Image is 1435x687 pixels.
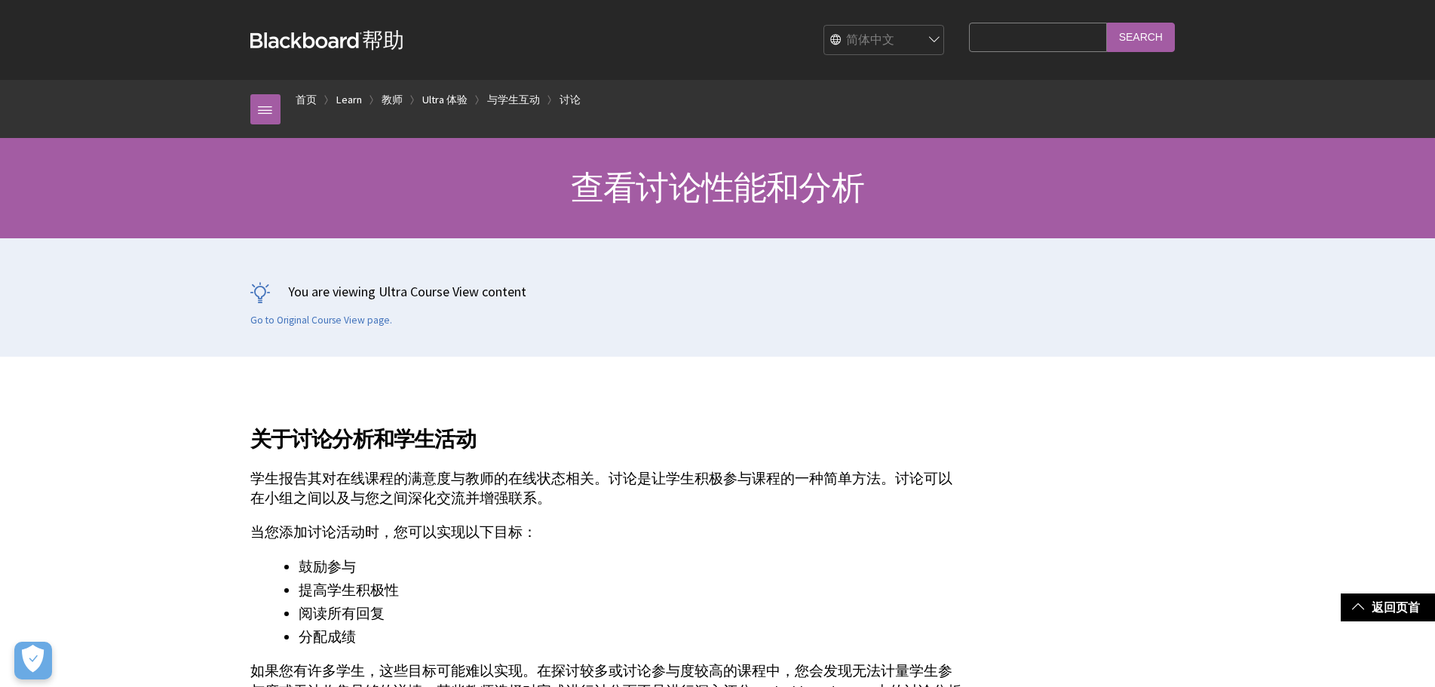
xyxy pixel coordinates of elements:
[571,167,864,208] span: 查看讨论性能和分析
[250,282,1185,301] p: You are viewing Ultra Course View content
[1341,593,1435,621] a: 返回页首
[14,642,52,679] button: Open Preferences
[250,469,962,508] p: 学生报告其对在线课程的满意度与教师的在线状态相关。讨论是让学生积极参与课程的一种简单方法。讨论可以在小组之间以及与您之间深化交流并增强联系。
[299,557,962,578] li: 鼓励参与
[250,26,404,54] a: Blackboard帮助
[250,405,962,455] h2: 关于讨论分析和学生活动
[250,32,362,48] strong: Blackboard
[299,580,962,601] li: 提高学生积极性
[382,90,403,109] a: 教师
[299,603,962,624] li: 阅读所有回复
[336,90,362,109] a: Learn
[824,26,945,56] select: Site Language Selector
[296,90,317,109] a: 首页
[422,90,468,109] a: Ultra 体验
[299,627,962,648] li: 分配成绩
[250,523,962,542] p: 当您添加讨论活动时，您可以实现以下目标：
[560,90,581,109] a: 讨论
[1107,23,1175,52] input: Search
[487,90,540,109] a: 与学生互动
[250,314,392,327] a: Go to Original Course View page.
